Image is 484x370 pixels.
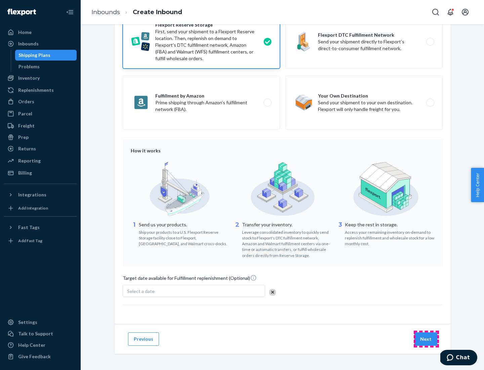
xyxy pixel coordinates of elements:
[337,221,344,247] div: 3
[444,5,457,19] button: Open notifications
[18,145,36,152] div: Returns
[18,238,42,244] div: Add Fast Tag
[458,5,472,19] button: Open account menu
[429,5,442,19] button: Open Search Box
[15,50,77,61] a: Shipping Plans
[63,5,77,19] button: Close Navigation
[345,221,435,228] p: Keep the rest in storage.
[18,157,41,164] div: Reporting
[4,317,77,328] a: Settings
[4,27,77,38] a: Home
[18,342,45,348] div: Help Center
[123,274,257,284] span: Target date available for Fulfillment replenishment (Optional)
[18,40,39,47] div: Inbounds
[242,221,332,228] p: Transfer your inventory.
[18,191,46,198] div: Integrations
[18,205,48,211] div: Add Integration
[139,228,229,247] div: Ship your products to a U.S. Flexport Reserve Storage facility close to Flexport, [GEOGRAPHIC_DAT...
[18,63,40,70] div: Problems
[4,143,77,154] a: Returns
[4,351,77,362] button: Give Feedback
[131,147,435,154] div: How it works
[4,120,77,131] a: Freight
[18,330,53,337] div: Talk to Support
[91,8,120,16] a: Inbounds
[4,235,77,246] a: Add Fast Tag
[234,221,241,258] div: 2
[18,170,32,176] div: Billing
[4,328,77,339] button: Talk to Support
[4,85,77,96] a: Replenishments
[18,224,40,231] div: Fast Tags
[86,2,188,22] ol: breadcrumbs
[18,87,54,94] div: Replenishments
[471,168,484,202] button: Help Center
[18,52,50,59] div: Shipping Plans
[4,340,77,350] a: Help Center
[18,134,29,141] div: Prep
[4,73,77,83] a: Inventory
[15,61,77,72] a: Problems
[18,75,40,81] div: Inventory
[4,155,77,166] a: Reporting
[127,288,155,294] span: Select a date
[4,168,77,178] a: Billing
[18,319,37,326] div: Settings
[18,29,32,36] div: Home
[139,221,229,228] p: Send us your products.
[345,228,435,247] div: Access your remaining inventory on-demand to replenish fulfillment and wholesale stock for a low ...
[18,353,51,360] div: Give Feedback
[4,203,77,214] a: Add Integration
[4,222,77,233] button: Fast Tags
[4,96,77,107] a: Orders
[18,98,34,105] div: Orders
[133,8,182,16] a: Create Inbound
[414,332,437,346] button: Next
[18,110,32,117] div: Parcel
[131,221,137,247] div: 1
[4,132,77,143] a: Prep
[4,189,77,200] button: Integrations
[242,228,332,258] div: Leverage consolidated inventory to quickly send stock to Flexport's DTC fulfillment network, Amaz...
[18,122,35,129] div: Freight
[4,108,77,119] a: Parcel
[4,38,77,49] a: Inbounds
[128,332,159,346] button: Previous
[440,350,477,367] iframe: Opens a widget where you can chat to one of our agents
[7,9,36,15] img: Flexport logo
